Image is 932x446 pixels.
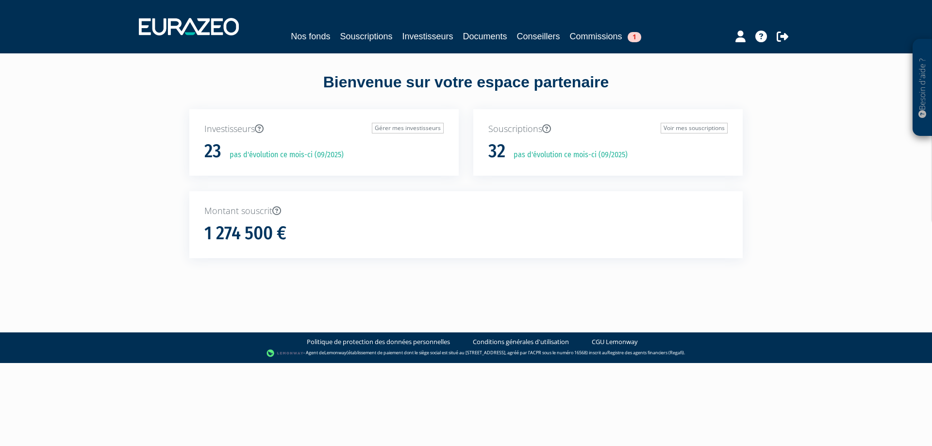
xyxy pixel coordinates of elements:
[223,149,344,161] p: pas d'évolution ce mois-ci (09/2025)
[628,32,641,42] span: 1
[204,141,221,162] h1: 23
[204,205,728,217] p: Montant souscrit
[488,123,728,135] p: Souscriptions
[488,141,505,162] h1: 32
[463,30,507,43] a: Documents
[307,337,450,347] a: Politique de protection des données personnelles
[473,337,569,347] a: Conditions générales d'utilisation
[10,348,922,358] div: - Agent de (établissement de paiement dont le siège social est situé au [STREET_ADDRESS], agréé p...
[139,18,239,35] img: 1732889491-logotype_eurazeo_blanc_rvb.png
[917,44,928,132] p: Besoin d'aide ?
[607,349,684,356] a: Registre des agents financiers (Regafi)
[204,223,286,244] h1: 1 274 500 €
[517,30,560,43] a: Conseillers
[592,337,638,347] a: CGU Lemonway
[291,30,330,43] a: Nos fonds
[402,30,453,43] a: Investisseurs
[324,349,347,356] a: Lemonway
[182,71,750,109] div: Bienvenue sur votre espace partenaire
[372,123,444,133] a: Gérer mes investisseurs
[340,30,392,43] a: Souscriptions
[266,348,304,358] img: logo-lemonway.png
[507,149,628,161] p: pas d'évolution ce mois-ci (09/2025)
[570,30,641,43] a: Commissions1
[661,123,728,133] a: Voir mes souscriptions
[204,123,444,135] p: Investisseurs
